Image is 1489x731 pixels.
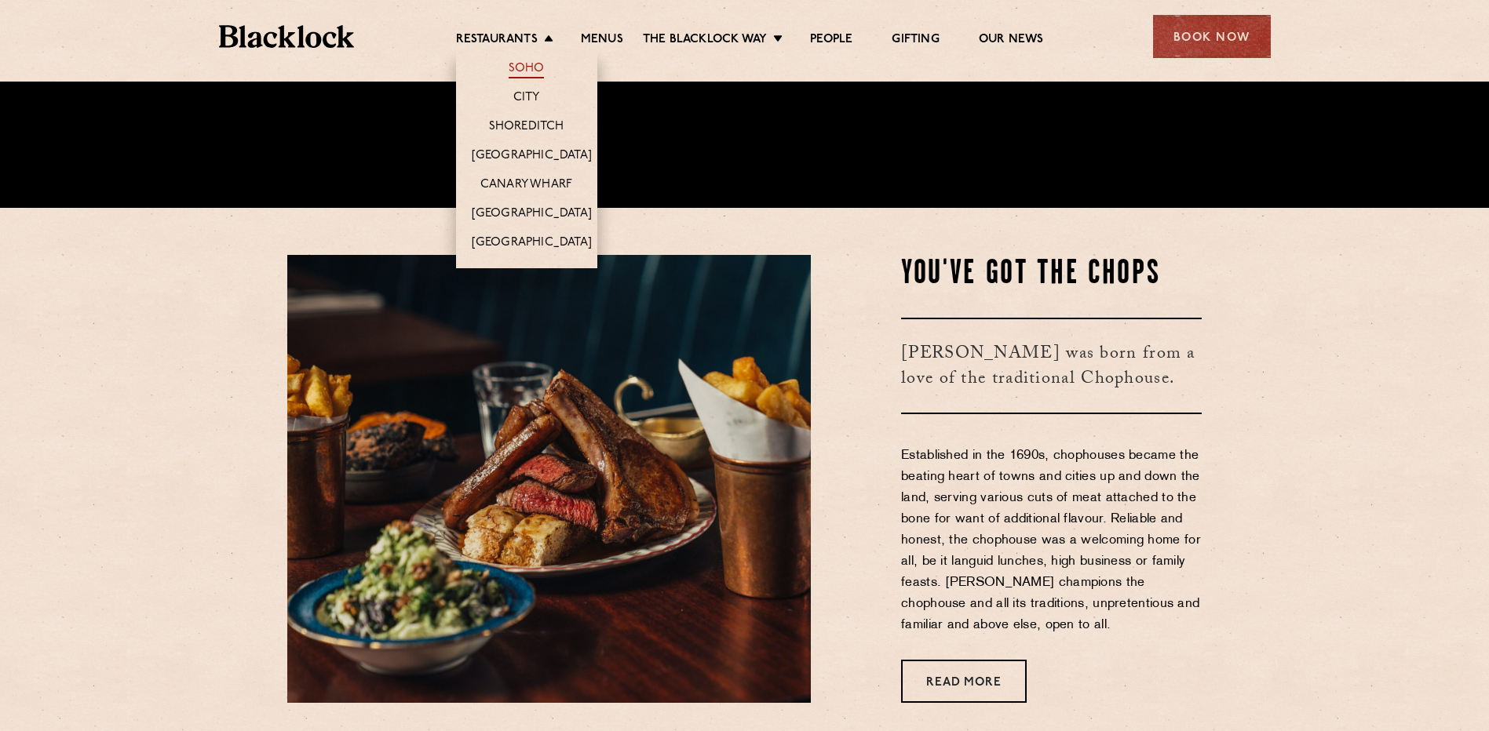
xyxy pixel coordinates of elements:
[901,318,1202,414] h3: [PERSON_NAME] was born from a love of the traditional Chophouse.
[219,25,355,48] img: BL_Textured_Logo-footer-cropped.svg
[480,177,572,195] a: Canary Wharf
[901,446,1202,636] p: Established in the 1690s, chophouses became the beating heart of towns and cities up and down the...
[892,32,939,49] a: Gifting
[509,61,545,78] a: Soho
[1153,15,1271,58] div: Book Now
[287,255,811,703] img: May25-Blacklock-AllIn-00417-scaled-e1752246198448.jpg
[979,32,1044,49] a: Our News
[810,32,852,49] a: People
[513,90,540,107] a: City
[456,32,538,49] a: Restaurants
[472,235,592,253] a: [GEOGRAPHIC_DATA]
[643,32,767,49] a: The Blacklock Way
[581,32,623,49] a: Menus
[472,206,592,224] a: [GEOGRAPHIC_DATA]
[901,255,1202,294] h2: You've Got The Chops
[489,119,564,136] a: Shoreditch
[901,660,1027,703] a: Read More
[472,148,592,165] a: [GEOGRAPHIC_DATA]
